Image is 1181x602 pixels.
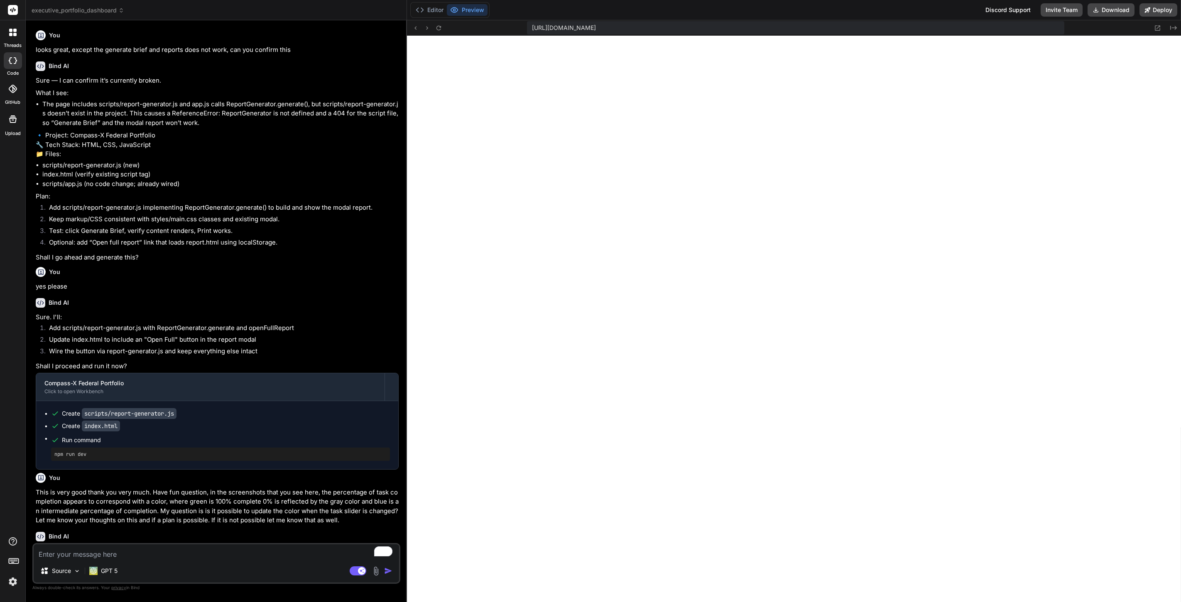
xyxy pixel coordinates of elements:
p: Source [52,567,71,575]
img: settings [6,575,20,589]
label: GitHub [5,99,20,106]
li: Wire the button via report-generator.js and keep everything else intact [42,347,399,358]
div: Create [62,422,120,430]
label: threads [4,42,22,49]
li: Add scripts/report-generator.js with ReportGenerator.generate and openFullReport [42,323,399,335]
li: scripts/app.js (no code change; already wired) [42,179,399,189]
button: Invite Team [1041,3,1083,17]
li: scripts/report-generator.js (new) [42,161,399,170]
button: Compass-X Federal PortfolioClick to open Workbench [36,373,385,401]
div: Compass-X Federal Portfolio [44,379,376,387]
h6: You [49,474,60,482]
span: Run command [62,436,390,444]
li: Add scripts/report-generator.js implementing ReportGenerator.generate() to build and show the mod... [42,203,399,215]
li: Update index.html to include an "Open Full" button in the report modal [42,335,399,347]
div: Create [62,409,176,418]
img: GPT 5 [89,567,98,575]
p: yes please [36,282,399,291]
li: Keep markup/CSS consistent with styles/main.css classes and existing modal. [42,215,399,226]
p: Shall I go ahead and generate this? [36,253,399,262]
button: Preview [447,4,488,16]
p: Shall I proceed and run it now? [36,362,399,371]
span: executive_portfolio_dashboard [32,6,124,15]
p: GPT 5 [101,567,118,575]
li: Test: click Generate Brief, verify content renders, Print works. [42,226,399,238]
textarea: To enrich screen reader interactions, please activate Accessibility in Grammarly extension settings [34,544,399,559]
h6: Bind AI [49,299,69,307]
p: Sure — I can confirm it’s currently broken. [36,76,399,86]
h6: You [49,268,60,276]
button: Download [1088,3,1134,17]
iframe: To enrich screen reader interactions, please activate Accessibility in Grammarly extension settings [407,36,1181,602]
span: privacy [111,585,126,590]
pre: npm run dev [54,451,387,458]
li: Optional: add “Open full report” link that loads report.html using localStorage. [42,238,399,250]
p: 🔹 Project: Compass-X Federal Portfolio 🔧 Tech Stack: HTML, CSS, JavaScript 📁 Files: [36,131,399,159]
p: This is very good thank you very much. Have fun question, in the screenshots that you see here, t... [36,488,399,525]
p: What I see: [36,88,399,98]
div: Click to open Workbench [44,388,376,395]
button: Deploy [1139,3,1177,17]
img: attachment [371,566,381,576]
span: [URL][DOMAIN_NAME] [532,24,596,32]
h6: Bind AI [49,532,69,541]
p: looks great, except the generate brief and reports does not work, can you confirm this [36,45,399,55]
h6: You [49,31,60,39]
li: The page includes scripts/report-generator.js and app.js calls ReportGenerator.generate(), but sc... [42,100,399,128]
h6: Bind AI [49,62,69,70]
p: Plan: [36,192,399,201]
p: Sure. I'll: [36,313,399,322]
div: Discord Support [980,3,1036,17]
label: code [7,70,19,77]
button: Editor [412,4,447,16]
label: Upload [5,130,21,137]
img: icon [384,567,392,575]
code: index.html [82,421,120,431]
code: scripts/report-generator.js [82,408,176,419]
li: index.html (verify existing script tag) [42,170,399,179]
img: Pick Models [74,568,81,575]
p: Always double-check its answers. Your in Bind [32,584,400,592]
